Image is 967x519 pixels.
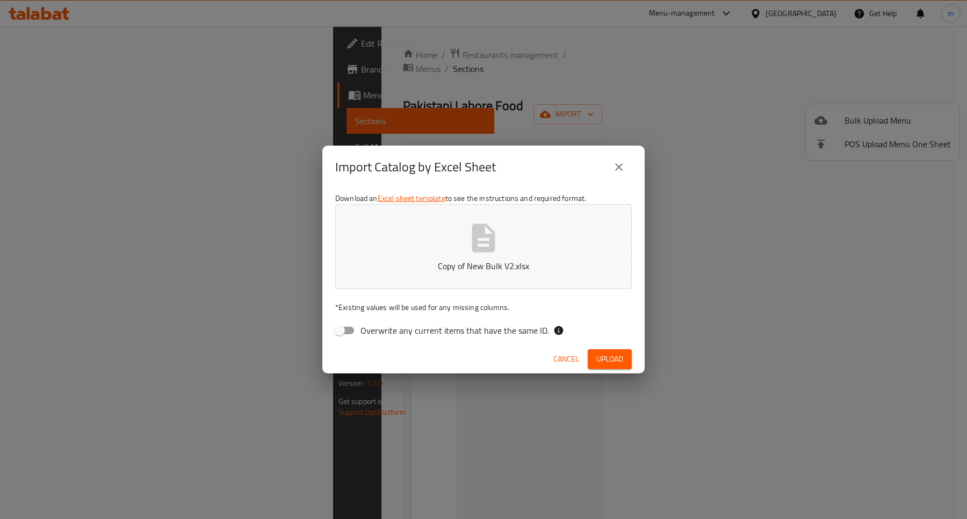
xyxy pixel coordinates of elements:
[606,154,632,180] button: close
[549,349,583,369] button: Cancel
[335,204,632,289] button: Copy of New Bulk V2.xlsx
[352,259,615,272] p: Copy of New Bulk V2.xlsx
[335,158,496,176] h2: Import Catalog by Excel Sheet
[378,191,445,205] a: Excel sheet template
[596,352,623,366] span: Upload
[553,352,579,366] span: Cancel
[322,189,645,344] div: Download an to see the instructions and required format.
[360,324,549,337] span: Overwrite any current items that have the same ID.
[335,302,632,313] p: Existing values will be used for any missing columns.
[553,325,564,336] svg: If the overwrite option isn't selected, then the items that match an existing ID will be ignored ...
[588,349,632,369] button: Upload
